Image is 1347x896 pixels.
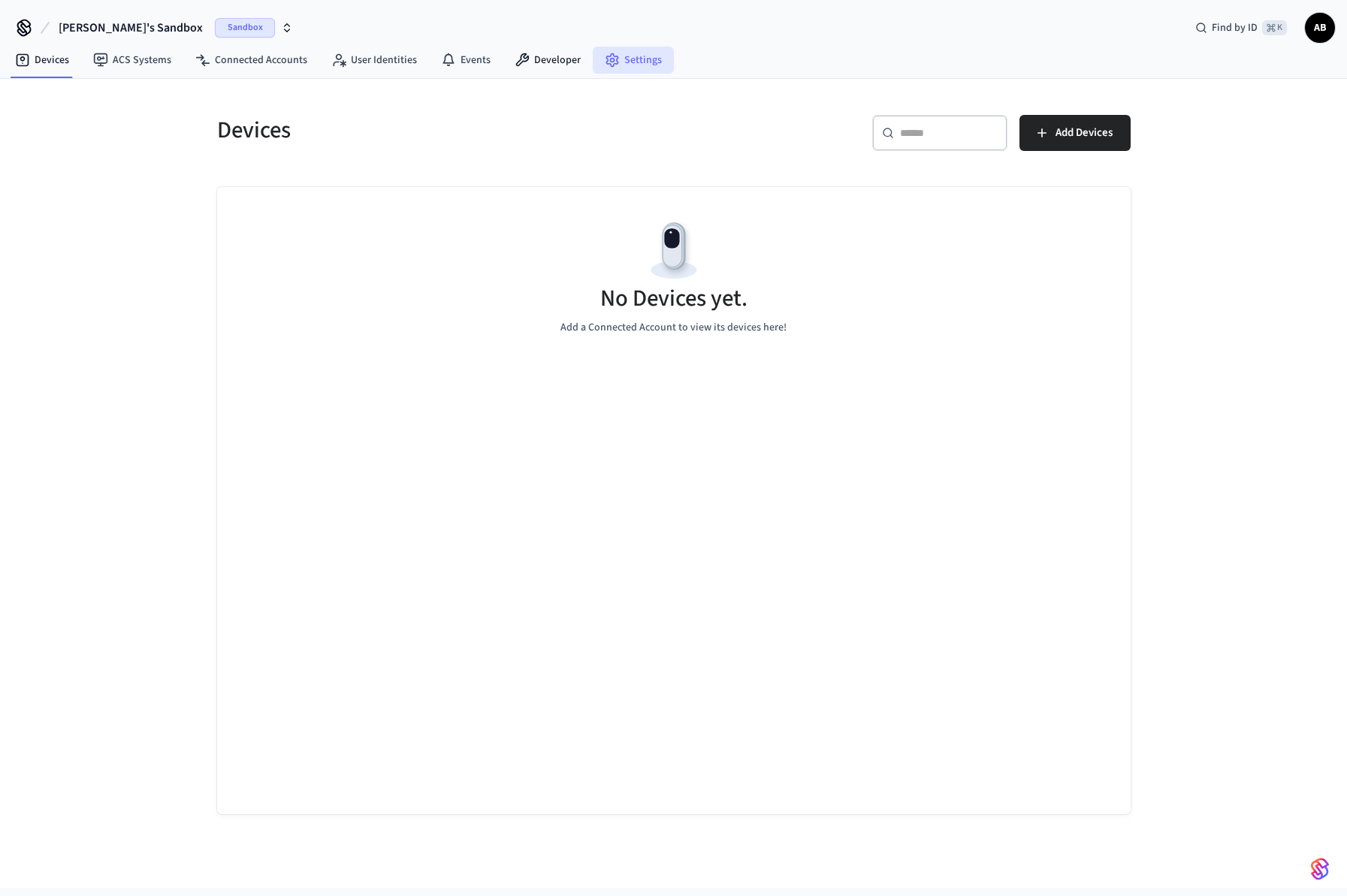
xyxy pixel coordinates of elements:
a: Developer [503,47,593,74]
span: [PERSON_NAME]'s Sandbox [59,19,203,37]
h5: No Devices yet. [600,283,747,314]
span: Find by ID [1212,20,1258,35]
button: AB [1305,13,1335,43]
a: User Identities [319,47,429,74]
a: Settings [593,47,674,74]
button: Add Devices [1019,115,1131,151]
span: AB [1306,14,1333,41]
span: ⌘ K [1262,20,1287,35]
span: Add Devices [1056,123,1113,143]
p: Add a Connected Account to view its devices here! [560,320,787,336]
a: Devices [3,47,81,74]
a: Events [429,47,503,74]
a: ACS Systems [81,47,183,74]
h5: Devices [217,115,665,146]
a: Connected Accounts [183,47,319,74]
img: SeamLogoGradient.69752ec5.svg [1311,857,1329,881]
img: Devices Empty State [640,217,708,285]
div: Find by ID⌘ K [1183,14,1299,41]
span: Sandbox [215,18,275,38]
